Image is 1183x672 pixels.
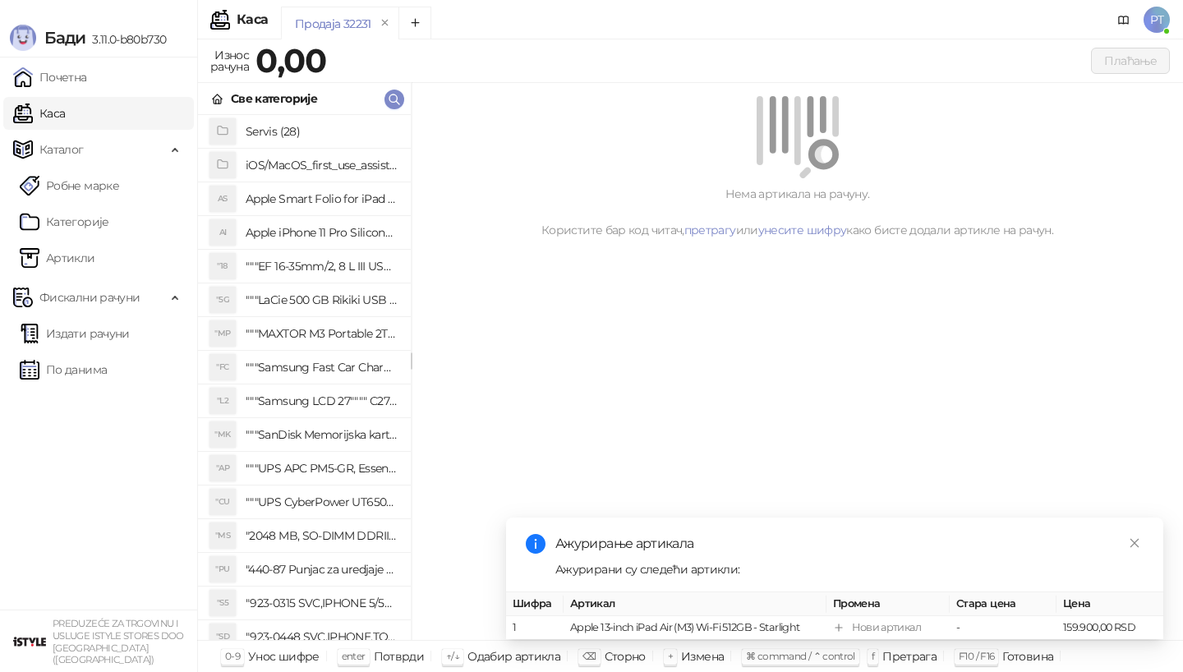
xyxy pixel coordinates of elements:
[209,590,236,616] div: "S5
[1091,48,1170,74] button: Плаћање
[446,650,459,662] span: ↑/↓
[564,616,826,640] td: Apple 13-inch iPad Air (M3) Wi-Fi 512GB - Starlight
[246,489,398,515] h4: """UPS CyberPower UT650EG, 650VA/360W , line-int., s_uko, desktop"""
[582,650,596,662] span: ⌫
[431,185,1163,239] div: Нема артикала на рачуну. Користите бар код читач, или како бисте додали артикле на рачун.
[1056,592,1163,616] th: Цена
[506,592,564,616] th: Шифра
[555,534,1144,554] div: Ажурирање артикала
[20,353,107,386] a: По данима
[246,118,398,145] h4: Servis (28)
[342,650,366,662] span: enter
[209,287,236,313] div: "5G
[85,32,166,47] span: 3.11.0-b80b730
[246,556,398,582] h4: "440-87 Punjac za uredjaje sa micro USB portom 4/1, Stand."
[1111,7,1137,33] a: Документација
[467,646,560,667] div: Одабир артикла
[209,489,236,515] div: "CU
[246,320,398,347] h4: """MAXTOR M3 Portable 2TB 2.5"""" crni eksterni hard disk HX-M201TCB/GM"""
[681,646,724,667] div: Измена
[13,97,65,130] a: Каса
[246,624,398,650] h4: "923-0448 SVC,IPHONE,TOURQUE DRIVER KIT .65KGF- CM Šrafciger "
[13,61,87,94] a: Почетна
[246,354,398,380] h4: """Samsung Fast Car Charge Adapter, brzi auto punja_, boja crna"""
[209,219,236,246] div: AI
[209,556,236,582] div: "PU
[209,522,236,549] div: "MS
[398,7,431,39] button: Add tab
[20,317,130,350] a: Издати рачуни
[231,90,317,108] div: Све категорије
[526,534,545,554] span: info-circle
[506,616,564,640] td: 1
[209,186,236,212] div: AS
[20,169,119,202] a: Робне марке
[39,133,84,166] span: Каталог
[852,619,921,636] div: Нови артикал
[746,650,855,662] span: ⌘ command / ⌃ control
[39,281,140,314] span: Фискални рачуни
[375,16,396,30] button: remove
[668,650,673,662] span: +
[1125,534,1144,552] a: Close
[209,320,236,347] div: "MP
[374,646,425,667] div: Потврди
[209,455,236,481] div: "AP
[246,287,398,313] h4: """LaCie 500 GB Rikiki USB 3.0 / Ultra Compact & Resistant aluminum / USB 3.0 / 2.5"""""""
[950,592,1056,616] th: Стара цена
[209,253,236,279] div: "18
[295,15,371,33] div: Продаја 32231
[564,592,826,616] th: Артикал
[950,616,1056,640] td: -
[246,522,398,549] h4: "2048 MB, SO-DIMM DDRII, 667 MHz, Napajanje 1,8 0,1 V, Latencija CL5"
[872,650,874,662] span: f
[959,650,994,662] span: F10 / F16
[246,455,398,481] h4: """UPS APC PM5-GR, Essential Surge Arrest,5 utic_nica"""
[1056,616,1163,640] td: 159.900,00 RSD
[1144,7,1170,33] span: PT
[758,223,847,237] a: унесите шифру
[605,646,646,667] div: Сторно
[44,28,85,48] span: Бади
[1002,646,1053,667] div: Готовина
[248,646,320,667] div: Унос шифре
[209,388,236,414] div: "L2
[20,242,95,274] a: ArtikliАртикли
[237,13,268,26] div: Каса
[255,40,326,81] strong: 0,00
[246,590,398,616] h4: "923-0315 SVC,IPHONE 5/5S BATTERY REMOVAL TRAY Držač za iPhone sa kojim se otvara display
[225,650,240,662] span: 0-9
[246,388,398,414] h4: """Samsung LCD 27"""" C27F390FHUXEN"""
[882,646,937,667] div: Претрага
[246,152,398,178] h4: iOS/MacOS_first_use_assistance (4)
[246,219,398,246] h4: Apple iPhone 11 Pro Silicone Case - Black
[198,115,411,640] div: grid
[20,205,109,238] a: Категорије
[10,25,36,51] img: Logo
[1129,537,1140,549] span: close
[555,560,1144,578] div: Ажурирани су следећи артикли:
[53,618,184,665] small: PREDUZEĆE ZA TRGOVINU I USLUGE ISTYLE STORES DOO [GEOGRAPHIC_DATA] ([GEOGRAPHIC_DATA])
[209,354,236,380] div: "FC
[246,421,398,448] h4: """SanDisk Memorijska kartica 256GB microSDXC sa SD adapterom SDSQXA1-256G-GN6MA - Extreme PLUS, ...
[684,223,736,237] a: претрагу
[826,592,950,616] th: Промена
[13,625,46,658] img: 64x64-companyLogo-77b92cf4-9946-4f36-9751-bf7bb5fd2c7d.png
[246,253,398,279] h4: """EF 16-35mm/2, 8 L III USM"""
[207,44,252,77] div: Износ рачуна
[246,186,398,212] h4: Apple Smart Folio for iPad mini (A17 Pro) - Sage
[209,421,236,448] div: "MK
[209,624,236,650] div: "SD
